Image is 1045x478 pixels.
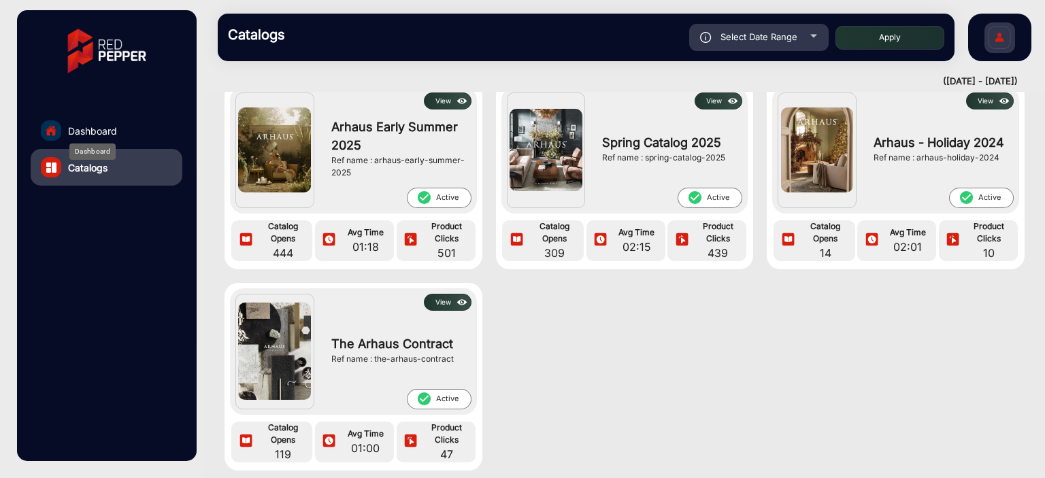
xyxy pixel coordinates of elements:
mat-icon: check_circle [416,391,431,407]
span: Active [678,188,742,208]
img: icon [403,434,418,449]
a: Catalogs [31,149,182,186]
span: Catalog Opens [257,220,310,245]
span: Avg Time [882,226,933,239]
div: Ref name : spring-catalog-2025 [602,152,735,164]
img: Spring Catalog 2025 [510,109,582,192]
span: Dashboard [68,124,117,138]
mat-icon: check_circle [959,190,974,205]
img: vmg-logo [58,17,156,85]
mat-icon: check_circle [687,190,702,205]
span: Active [949,188,1014,208]
span: 14 [799,245,852,261]
div: Dashboard [69,143,116,160]
span: 47 [422,446,472,462]
span: Avg Time [340,226,391,239]
img: Arhaus - Holiday 2024 [781,107,854,192]
img: icon [725,94,741,109]
mat-icon: check_circle [416,190,431,205]
span: Catalog Opens [799,220,852,245]
button: Apply [835,26,944,50]
div: ([DATE] - [DATE]) [204,75,1018,88]
img: catalog [46,163,56,173]
img: icon [403,233,418,248]
span: 119 [257,446,310,462]
span: Catalogs [68,160,107,175]
span: 439 [693,245,743,261]
h3: Catalogs [228,27,418,43]
div: Ref name : the-arhaus-contract [331,353,465,365]
span: Product Clicks [422,220,472,245]
span: Spring Catalog 2025 [602,133,735,152]
img: icon [454,94,470,109]
img: icon [454,295,470,310]
span: 444 [257,245,310,261]
img: icon [321,233,337,248]
span: The Arhaus Contract [331,335,465,353]
img: icon [321,434,337,449]
a: Dashboard [31,112,182,149]
span: Avg Time [612,226,662,239]
span: 02:01 [882,239,933,255]
img: home [45,124,57,137]
button: Viewicon [424,92,471,109]
div: Ref name : arhaus-early-summer-2025 [331,154,465,179]
button: Viewicon [695,92,742,109]
span: 501 [422,245,472,261]
img: icon [700,32,712,43]
span: Active [407,188,471,208]
span: Product Clicks [693,220,743,245]
img: icon [864,233,880,248]
span: Product Clicks [422,422,472,446]
span: Catalog Opens [528,220,580,245]
button: Viewicon [966,92,1014,109]
img: icon [238,434,254,449]
span: 10 [964,245,1014,261]
span: Select Date Range [720,31,797,42]
img: icon [780,233,796,248]
img: icon [674,233,690,248]
img: icon [593,233,608,248]
img: icon [945,233,961,248]
span: 01:00 [340,440,391,456]
img: icon [509,233,525,248]
img: Arhaus Early Summer 2025 [238,107,311,192]
img: Sign%20Up.svg [985,16,1014,63]
img: icon [997,94,1012,109]
button: Viewicon [424,294,471,311]
span: Active [407,389,471,409]
span: 02:15 [612,239,662,255]
span: Catalog Opens [257,422,310,446]
span: Product Clicks [964,220,1014,245]
span: Arhaus Early Summer 2025 [331,118,465,154]
span: Arhaus - Holiday 2024 [874,133,1007,152]
span: 309 [528,245,580,261]
span: Avg Time [340,428,391,440]
span: 01:18 [340,239,391,255]
img: The Arhaus Contract [238,303,311,399]
img: icon [238,233,254,248]
div: Ref name : arhaus-holiday-2024 [874,152,1007,164]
